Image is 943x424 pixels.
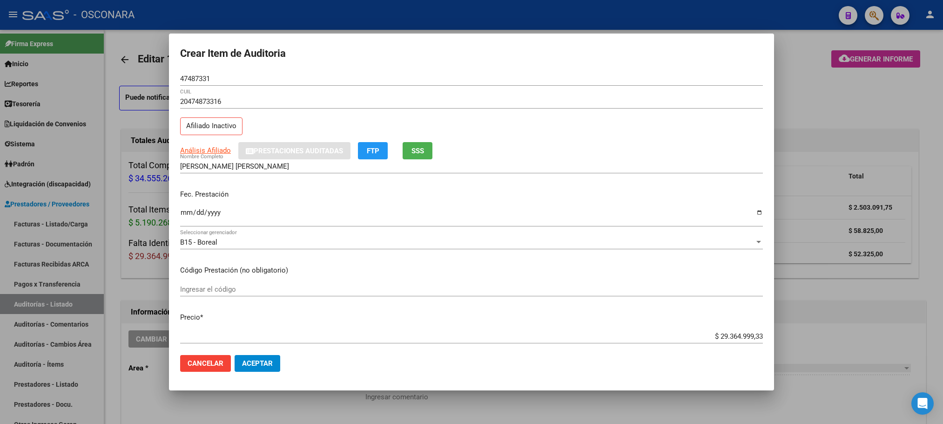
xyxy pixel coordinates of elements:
[180,355,231,372] button: Cancelar
[188,359,223,368] span: Cancelar
[242,359,273,368] span: Aceptar
[367,147,379,155] span: FTP
[180,146,231,155] span: Análisis Afiliado
[358,142,388,159] button: FTP
[180,265,763,276] p: Código Prestación (no obligatorio)
[180,189,763,200] p: Fec. Prestación
[180,117,242,136] p: Afiliado Inactivo
[180,238,217,246] span: B15 - Boreal
[911,392,934,415] div: Open Intercom Messenger
[235,355,280,372] button: Aceptar
[180,312,763,323] p: Precio
[411,147,424,155] span: SSS
[238,142,350,159] button: Prestaciones Auditadas
[254,147,343,155] span: Prestaciones Auditadas
[180,45,763,62] h2: Crear Item de Auditoria
[403,142,432,159] button: SSS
